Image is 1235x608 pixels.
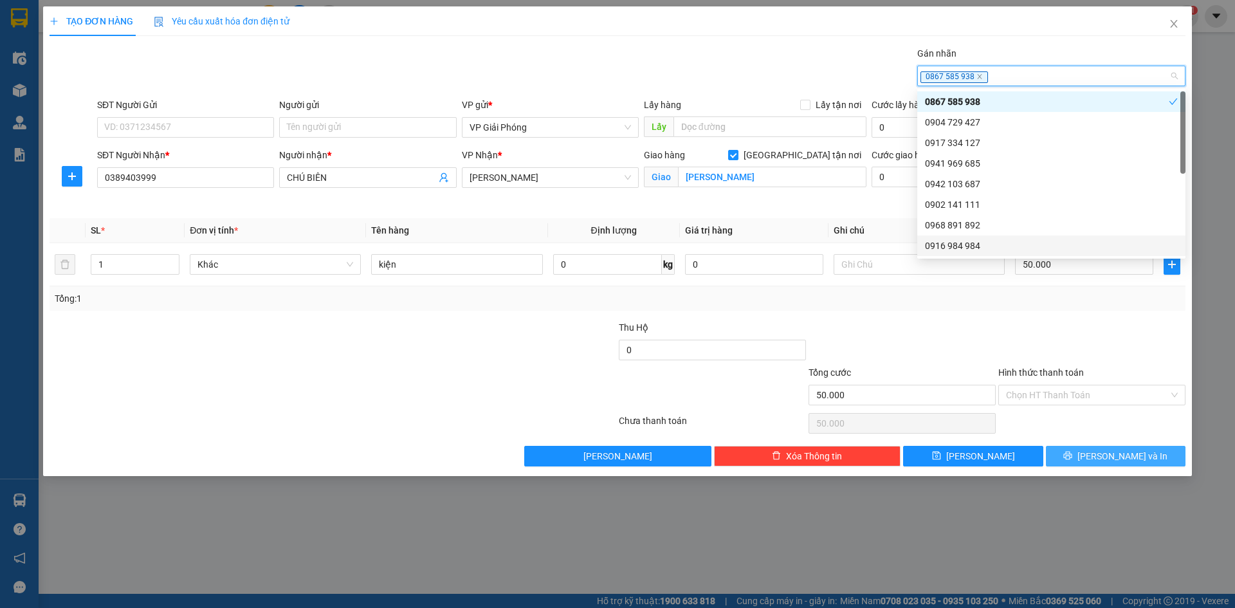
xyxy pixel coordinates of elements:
span: delete [772,451,781,461]
div: 0941 969 685 [925,156,1178,170]
div: Người gửi [279,98,456,112]
div: Người nhận [279,148,456,162]
span: [PERSON_NAME] [583,449,652,463]
div: VP gửi [462,98,639,112]
span: [PERSON_NAME] [946,449,1015,463]
div: 0904 729 427 [925,115,1178,129]
span: VP Giải Phóng [470,118,631,137]
button: deleteXóa Thông tin [714,446,901,466]
div: 0916 984 984 [917,235,1185,256]
span: Tổng cước [809,367,851,378]
div: SĐT Người Gửi [97,98,274,112]
label: Hình thức thanh toán [998,367,1084,378]
div: 0867 585 938 [925,95,1169,109]
span: 0867 585 938 [920,71,988,83]
span: plus [1164,259,1180,270]
div: 0916 984 984 [925,239,1178,253]
img: icon [154,17,164,27]
span: Đơn vị tính [190,225,238,235]
span: TẠO ĐƠN HÀNG [50,16,133,26]
span: save [932,451,941,461]
input: 0 [685,254,823,275]
input: Gán nhãn [990,68,993,84]
input: Dọc đường [673,116,866,137]
label: Gán nhãn [917,48,956,59]
input: VD: Bàn, Ghế [371,254,542,275]
input: Cước lấy hàng [872,117,1003,138]
div: 0904 729 427 [917,112,1185,133]
div: SĐT Người Nhận [97,148,274,162]
label: Cước lấy hàng [872,100,929,110]
span: plus [50,17,59,26]
span: Thu Hộ [619,322,648,333]
span: Lấy tận nơi [810,98,866,112]
span: VP Nhận [462,150,498,160]
button: save[PERSON_NAME] [903,446,1043,466]
div: 0941 969 685 [917,153,1185,174]
span: Tên hàng [371,225,409,235]
span: Xóa Thông tin [786,449,842,463]
span: Lấy [644,116,673,137]
span: [PERSON_NAME] và In [1077,449,1167,463]
div: 0942 103 687 [925,177,1178,191]
button: printer[PERSON_NAME] và In [1046,446,1185,466]
span: Giá trị hàng [685,225,733,235]
span: user-add [439,172,449,183]
div: 0902 141 111 [917,194,1185,215]
span: kg [662,254,675,275]
div: 0867 585 938 [917,91,1185,112]
span: Lấy hàng [644,100,681,110]
span: Giao hàng [644,150,685,160]
div: 0968 891 892 [917,215,1185,235]
div: Chưa thanh toán [617,414,807,436]
input: Giao tận nơi [678,167,866,187]
div: 0902 141 111 [925,198,1178,212]
button: Close [1156,6,1192,42]
button: [PERSON_NAME] [524,446,711,466]
span: check [1169,97,1178,106]
input: Ghi Chú [834,254,1005,275]
span: Hoàng Sơn [470,168,631,187]
div: 0917 334 127 [925,136,1178,150]
th: Ghi chú [828,218,1010,243]
input: Cước giao hàng [872,167,978,187]
span: plus [62,171,82,181]
span: close [1169,19,1179,29]
span: Giao [644,167,678,187]
span: [GEOGRAPHIC_DATA] tận nơi [738,148,866,162]
div: 0942 103 687 [917,174,1185,194]
div: 0968 891 892 [925,218,1178,232]
div: 0917 334 127 [917,133,1185,153]
span: SL [91,225,101,235]
button: delete [55,254,75,275]
label: Cước giao hàng [872,150,935,160]
div: Tổng: 1 [55,291,477,306]
span: Yêu cầu xuất hóa đơn điện tử [154,16,289,26]
span: printer [1063,451,1072,461]
span: Định lượng [591,225,637,235]
span: close [976,73,983,80]
button: plus [62,166,82,187]
button: plus [1164,254,1180,275]
span: Khác [197,255,353,274]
